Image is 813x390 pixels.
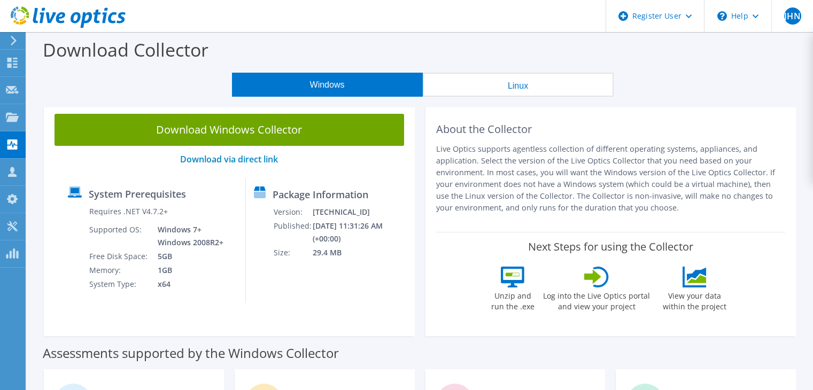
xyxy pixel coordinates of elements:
label: Log into the Live Optics portal and view your project [543,287,651,312]
td: Published: [273,219,312,246]
span: JHN [784,7,801,25]
td: Size: [273,246,312,260]
td: x64 [150,277,226,291]
h2: About the Collector [436,123,786,136]
svg: \n [717,11,727,21]
td: [TECHNICAL_ID] [312,205,409,219]
label: Download Collector [43,37,208,62]
td: 5GB [150,249,226,263]
p: Live Optics supports agentless collection of different operating systems, appliances, and applica... [436,143,786,214]
label: System Prerequisites [89,189,186,199]
button: Windows [232,73,423,97]
label: View your data within the project [656,287,733,312]
a: Download via direct link [180,153,278,165]
td: System Type: [89,277,150,291]
label: Requires .NET V4.7.2+ [89,206,168,217]
td: 29.4 MB [312,246,409,260]
label: Unzip and run the .exe [488,287,537,312]
td: Free Disk Space: [89,249,150,263]
td: Supported OS: [89,223,150,249]
td: [DATE] 11:31:26 AM (+00:00) [312,219,409,246]
button: Linux [423,73,614,97]
label: Assessments supported by the Windows Collector [43,348,339,358]
td: Windows 7+ Windows 2008R2+ [150,223,226,249]
td: 1GB [150,263,226,277]
a: Download Windows Collector [55,114,404,146]
td: Memory: [89,263,150,277]
label: Package Information [273,189,368,200]
td: Version: [273,205,312,219]
label: Next Steps for using the Collector [528,240,693,253]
